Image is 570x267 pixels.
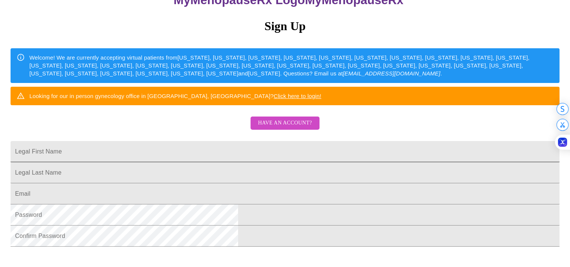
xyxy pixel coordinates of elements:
a: Click here to login! [274,93,321,99]
div: Looking for our in person gynecology office in [GEOGRAPHIC_DATA], [GEOGRAPHIC_DATA]? [29,89,321,103]
span: Have an account? [258,118,312,128]
button: Have an account? [251,117,319,130]
div: Welcome! We are currently accepting virtual patients from [US_STATE], [US_STATE], [US_STATE], [US... [29,51,553,81]
em: [EMAIL_ADDRESS][DOMAIN_NAME] [343,70,440,77]
a: Have an account? [249,125,321,131]
h3: Sign Up [11,19,559,33]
